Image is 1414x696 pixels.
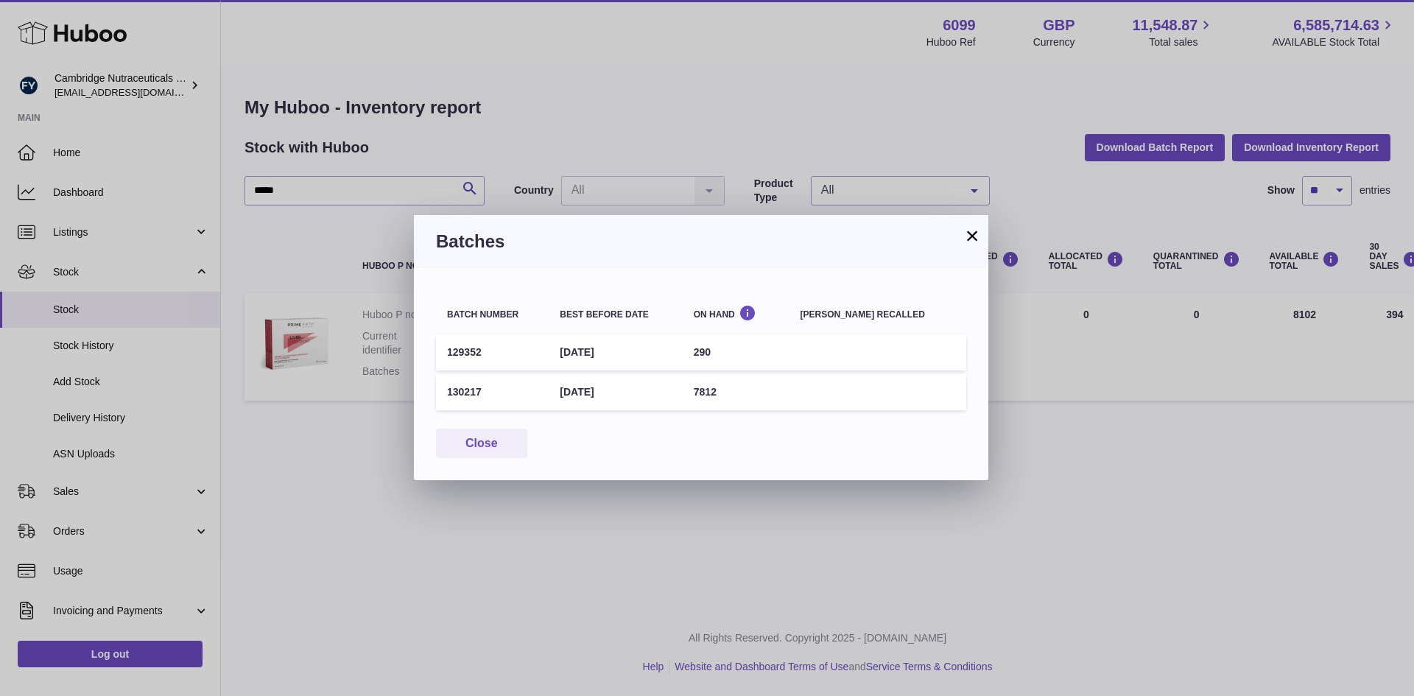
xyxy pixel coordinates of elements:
button: × [963,227,981,245]
td: 130217 [436,374,549,410]
td: 290 [683,334,789,370]
td: 129352 [436,334,549,370]
button: Close [436,429,527,459]
td: [DATE] [549,334,682,370]
div: Batch number [447,310,538,320]
td: [DATE] [549,374,682,410]
div: [PERSON_NAME] recalled [801,310,955,320]
div: Best before date [560,310,671,320]
td: 7812 [683,374,789,410]
h3: Batches [436,230,966,253]
div: On Hand [694,305,778,319]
